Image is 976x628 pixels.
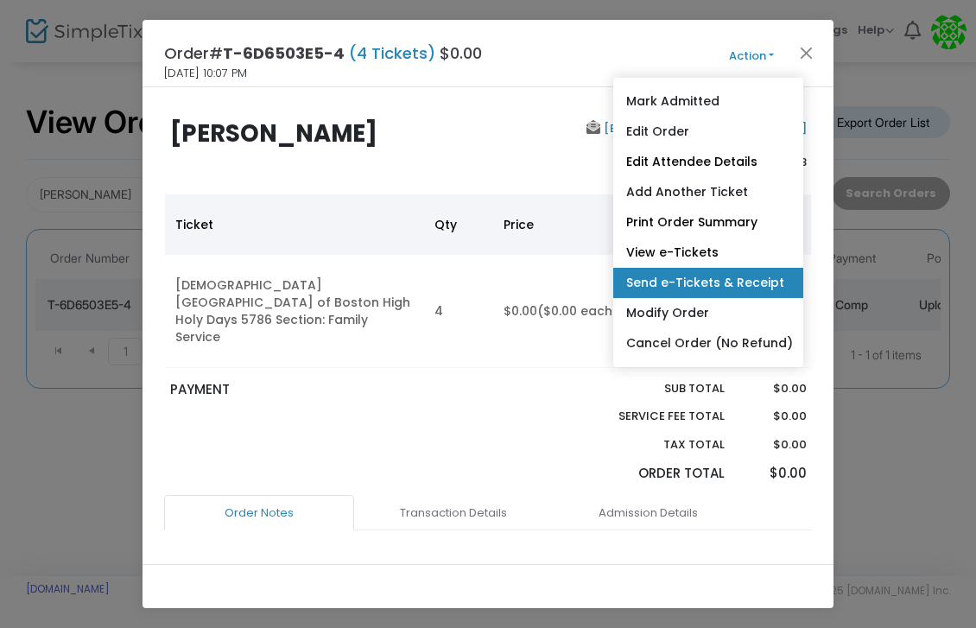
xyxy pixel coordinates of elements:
a: Order Notes [164,495,354,531]
a: Admission Details [553,495,743,531]
p: $0.00 [741,464,806,484]
a: Cancel Order (No Refund) [613,328,803,358]
p: Tax Total [578,436,725,454]
div: Data table [165,194,811,368]
p: Service Fee Total [578,408,725,425]
span: (4 Tickets) [345,42,440,64]
td: $0.00 [493,255,657,368]
a: Add Another Ticket [613,177,803,207]
a: View e-Tickets [613,238,803,268]
td: [DEMOGRAPHIC_DATA] [GEOGRAPHIC_DATA] of Boston High Holy Days 5786 Section: Family Service [165,255,424,368]
a: Mark Admitted [613,86,803,117]
span: ($0.00 each) [537,302,618,320]
th: Price [493,194,657,255]
p: PAYMENT [170,380,480,400]
a: Modify Order [613,298,803,328]
button: Action [700,47,803,66]
h4: Order# $0.00 [164,41,482,65]
p: $0.00 [741,408,806,425]
a: Transaction Details [358,495,548,531]
p: $0.00 [741,436,806,454]
span: [DATE] 10:07 PM [164,65,247,82]
a: Edit Order [613,117,803,147]
p: $0.00 [741,380,806,397]
button: Close [795,41,818,64]
a: Print Order Summary [613,207,803,238]
p: Order Total [578,464,725,484]
td: 4 [424,255,493,368]
th: Qty [424,194,493,255]
a: Send e-Tickets & Receipt [613,268,803,298]
a: Edit Attendee Details [613,147,803,177]
th: Ticket [165,194,424,255]
span: T-6D6503E5-4 [223,42,345,64]
p: Sub total [578,380,725,397]
b: [PERSON_NAME] [170,117,377,150]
